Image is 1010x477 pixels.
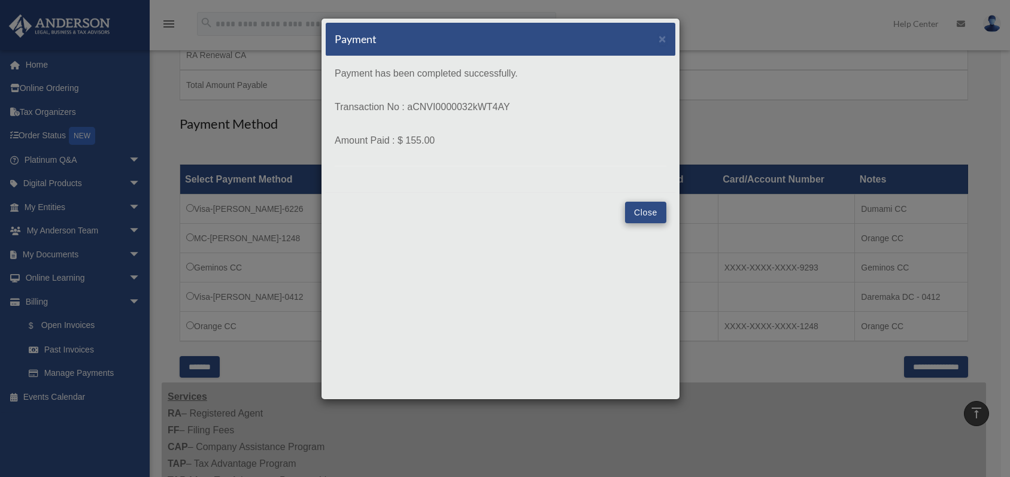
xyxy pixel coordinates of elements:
p: Payment has been completed successfully. [335,65,666,82]
h5: Payment [335,32,377,47]
button: Close [659,32,666,45]
button: Close [625,202,666,223]
p: Amount Paid : $ 155.00 [335,132,666,149]
p: Transaction No : aCNVI0000032kWT4AY [335,99,666,116]
span: × [659,32,666,45]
